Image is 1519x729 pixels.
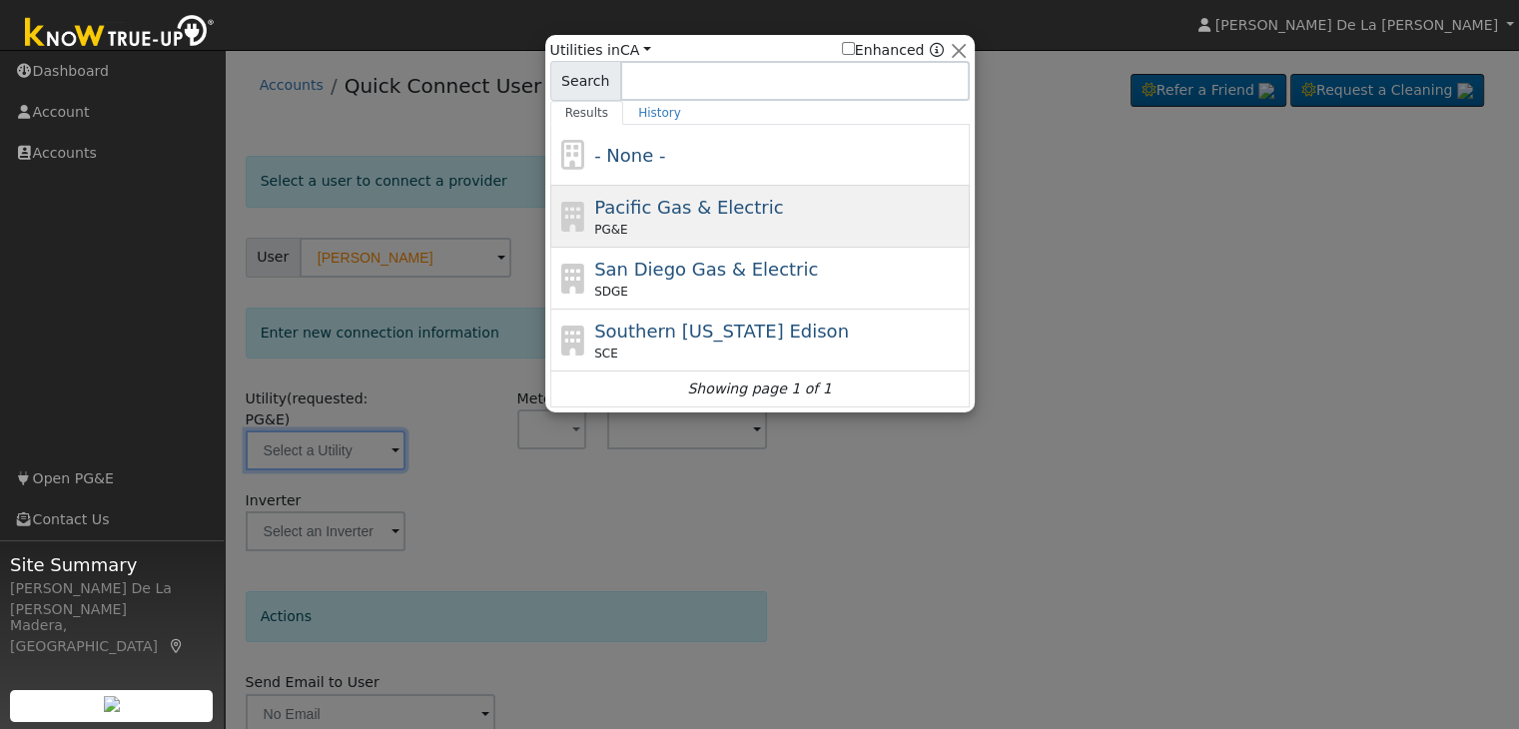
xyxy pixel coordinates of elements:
span: PG&E [594,221,627,239]
span: - None - [594,145,665,166]
span: SCE [594,345,618,363]
span: Southern [US_STATE] Edison [594,321,849,342]
a: History [623,101,696,125]
input: Enhanced [842,42,855,55]
a: Enhanced Providers [929,42,943,58]
span: Pacific Gas & Electric [594,197,783,218]
span: Utilities in [550,40,651,61]
a: CA [620,42,651,58]
img: Know True-Up [15,11,225,56]
label: Enhanced [842,40,925,61]
span: Show enhanced providers [842,40,944,61]
i: Showing page 1 of 1 [687,378,831,399]
span: San Diego Gas & Electric [594,259,818,280]
div: [PERSON_NAME] De La [PERSON_NAME] [10,578,214,620]
span: Search [550,61,621,101]
span: [PERSON_NAME] De La [PERSON_NAME] [1215,17,1498,33]
img: retrieve [104,696,120,712]
span: SDGE [594,283,628,301]
a: Results [550,101,624,125]
a: Map [168,638,186,654]
div: Madera, [GEOGRAPHIC_DATA] [10,615,214,657]
span: Site Summary [10,551,214,578]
